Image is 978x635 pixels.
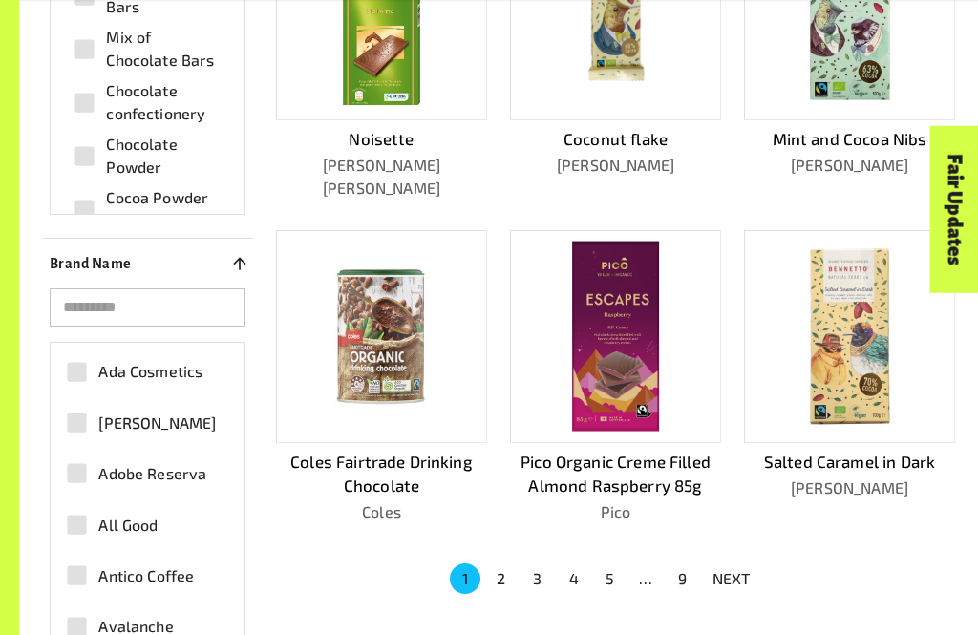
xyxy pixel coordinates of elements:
button: NEXT [701,562,762,597]
span: [PERSON_NAME] [98,413,216,435]
p: Salted Caramel in Dark [744,451,955,475]
span: Cocoa Powder for drinking [106,187,219,233]
a: Salted Caramel in Dark[PERSON_NAME] [744,231,955,524]
p: Brand Name [50,253,132,276]
p: [PERSON_NAME] [510,155,721,178]
span: Adobe Reserva [98,463,206,486]
p: Pico [510,501,721,524]
button: Go to page 4 [559,564,589,595]
p: Coconut flake [510,128,721,152]
span: Ada Cosmetics [98,361,202,384]
p: NEXT [712,568,751,591]
p: [PERSON_NAME] [744,155,955,178]
span: All Good [98,515,158,538]
span: Mix of Chocolate Bars [106,27,219,73]
div: … [631,568,662,591]
a: Coles Fairtrade Drinking ChocolateColes [276,231,487,524]
button: Go to page 9 [668,564,698,595]
p: Pico Organic Creme Filled Almond Raspberry 85g [510,451,721,499]
span: Chocolate Powder [106,134,219,180]
button: Go to page 3 [522,564,553,595]
button: Brand Name [42,247,253,282]
p: Mint and Cocoa Nibs [744,128,955,152]
a: Pico Organic Creme Filled Almond Raspberry 85gPico [510,231,721,524]
span: Antico Coffee [98,565,194,588]
p: Coles [276,501,487,524]
nav: pagination navigation [447,562,762,597]
button: page 1 [450,564,480,595]
span: Chocolate confectionery [106,80,219,126]
p: [PERSON_NAME] [744,477,955,500]
button: Go to page 5 [595,564,626,595]
button: Go to page 2 [486,564,517,595]
p: Noisette [276,128,487,152]
p: [PERSON_NAME] [PERSON_NAME] [276,155,487,201]
p: Coles Fairtrade Drinking Chocolate [276,451,487,499]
